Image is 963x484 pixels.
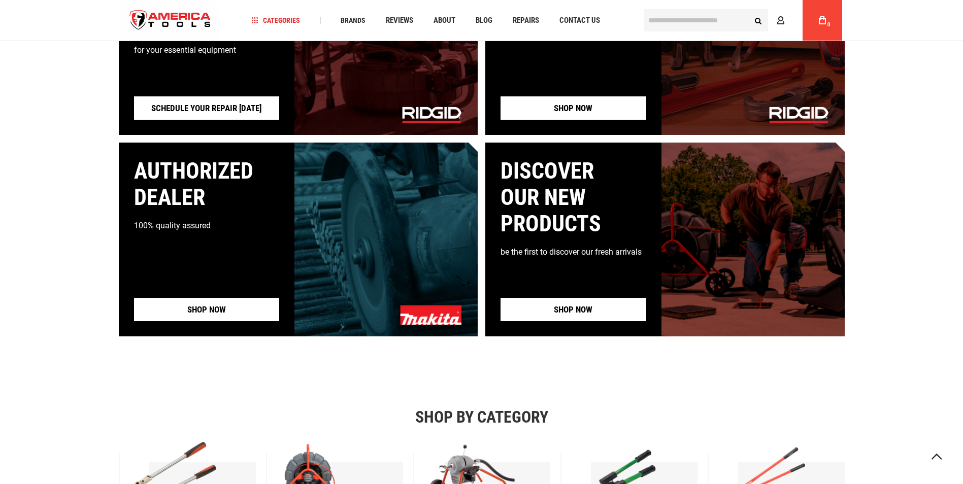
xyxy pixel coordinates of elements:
a: Shop now [501,298,646,321]
a: Shop now [501,96,646,120]
span: Brands [341,17,366,24]
div: be the first to discover our fresh arrivals [501,247,646,257]
a: Repairs [508,14,544,27]
button: Search [749,11,768,30]
a: Categories [247,14,305,27]
a: Contact Us [555,14,605,27]
div: Shop by category [119,407,845,427]
img: America Tools [121,2,220,40]
a: store logo [121,2,220,40]
div: for your essential equipment [134,45,280,55]
span: About [434,17,455,24]
a: Shop now [134,298,280,321]
span: Categories [251,17,300,24]
span: Blog [476,17,492,24]
div: Discover our new products [501,158,646,237]
div: 100% quality assured [134,221,280,230]
a: Blog [471,14,497,27]
a: Schedule your repair [DATE] [134,96,280,120]
a: About [429,14,460,27]
span: 0 [827,22,831,27]
div: Authorized dealer [134,158,280,211]
span: Reviews [386,17,413,24]
span: Contact Us [559,17,600,24]
span: Repairs [513,17,539,24]
a: Brands [336,14,370,27]
a: Reviews [381,14,418,27]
